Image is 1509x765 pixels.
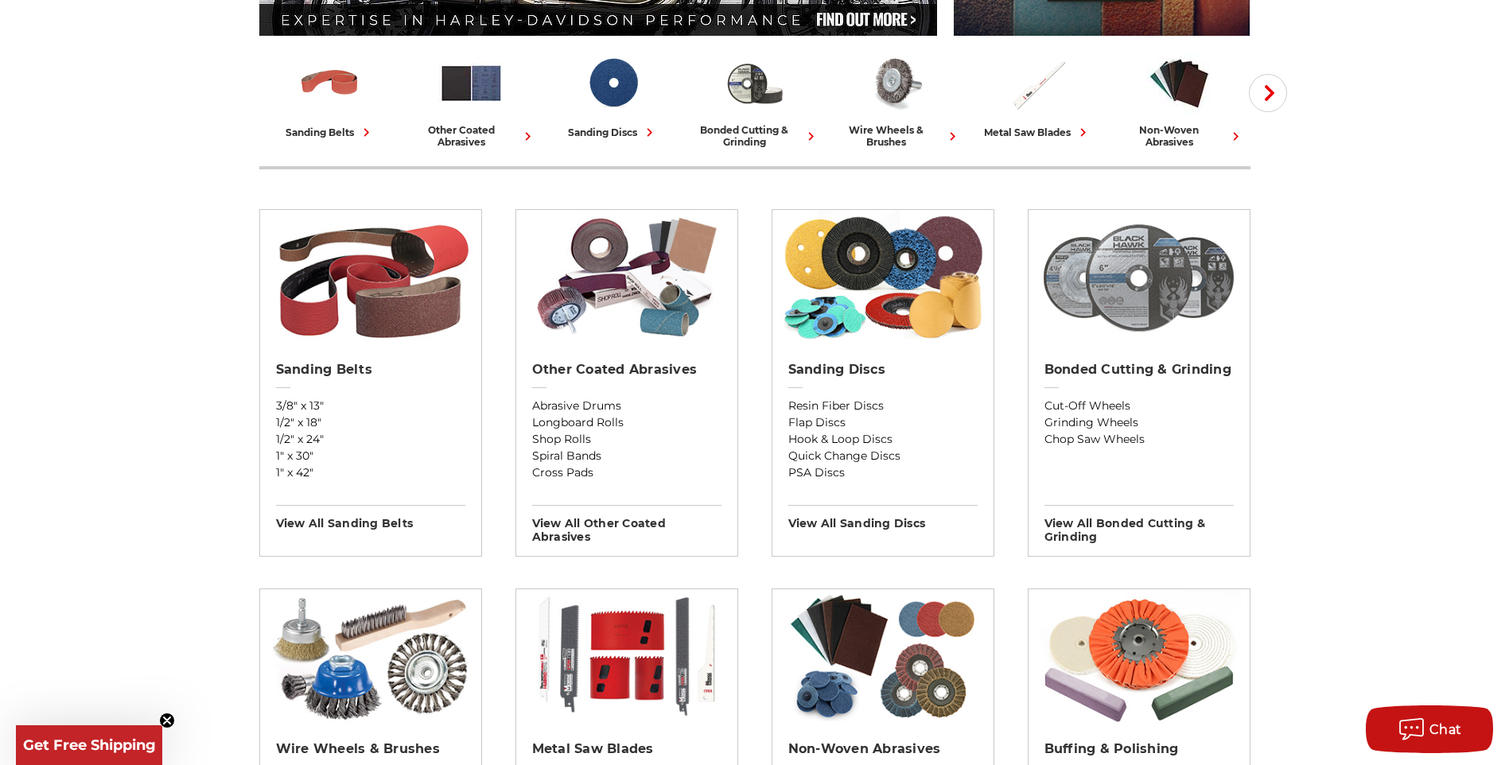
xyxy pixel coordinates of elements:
[1044,741,1234,757] h2: Buffing & Polishing
[974,50,1103,141] a: metal saw blades
[276,464,465,481] a: 1" x 42"
[407,124,536,148] div: other coated abrasives
[532,398,721,414] a: Abrasive Drums
[1429,722,1462,737] span: Chat
[532,431,721,448] a: Shop Rolls
[532,741,721,757] h2: Metal Saw Blades
[863,50,929,116] img: Wire Wheels & Brushes
[1044,362,1234,378] h2: Bonded Cutting & Grinding
[1036,589,1242,724] img: Buffing & Polishing
[780,589,986,724] img: Non-woven Abrasives
[276,431,465,448] a: 1/2" x 24"
[532,362,721,378] h2: Other Coated Abrasives
[788,398,978,414] a: Resin Fiber Discs
[788,431,978,448] a: Hook & Loop Discs
[23,736,156,754] span: Get Free Shipping
[1366,705,1493,753] button: Chat
[788,464,978,481] a: PSA Discs
[1146,50,1212,116] img: Non-woven Abrasives
[780,210,986,345] img: Sanding Discs
[407,50,536,148] a: other coated abrasives
[276,505,465,530] h3: View All sanding belts
[276,414,465,431] a: 1/2" x 18"
[1115,124,1244,148] div: non-woven abrasives
[1044,505,1234,544] h3: View All bonded cutting & grinding
[523,210,729,345] img: Other Coated Abrasives
[276,398,465,414] a: 3/8" x 13"
[267,589,473,724] img: Wire Wheels & Brushes
[832,124,961,148] div: wire wheels & brushes
[832,50,961,148] a: wire wheels & brushes
[1005,50,1071,116] img: Metal Saw Blades
[690,124,819,148] div: bonded cutting & grinding
[276,362,465,378] h2: Sanding Belts
[788,414,978,431] a: Flap Discs
[276,448,465,464] a: 1" x 30"
[1115,50,1244,148] a: non-woven abrasives
[16,725,162,765] div: Get Free ShippingClose teaser
[788,505,978,530] h3: View All sanding discs
[580,50,646,116] img: Sanding Discs
[788,741,978,757] h2: Non-woven Abrasives
[568,124,658,141] div: sanding discs
[984,124,1091,141] div: metal saw blades
[1036,210,1242,345] img: Bonded Cutting & Grinding
[1044,398,1234,414] a: Cut-Off Wheels
[276,741,465,757] h2: Wire Wheels & Brushes
[297,50,363,116] img: Sanding Belts
[690,50,819,148] a: bonded cutting & grinding
[549,50,678,141] a: sanding discs
[267,210,473,345] img: Sanding Belts
[1044,414,1234,431] a: Grinding Wheels
[788,448,978,464] a: Quick Change Discs
[286,124,375,141] div: sanding belts
[159,713,175,728] button: Close teaser
[523,589,729,724] img: Metal Saw Blades
[788,362,978,378] h2: Sanding Discs
[266,50,395,141] a: sanding belts
[532,464,721,481] a: Cross Pads
[1249,74,1287,112] button: Next
[532,414,721,431] a: Longboard Rolls
[721,50,788,116] img: Bonded Cutting & Grinding
[438,50,504,116] img: Other Coated Abrasives
[532,448,721,464] a: Spiral Bands
[532,505,721,544] h3: View All other coated abrasives
[1044,431,1234,448] a: Chop Saw Wheels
